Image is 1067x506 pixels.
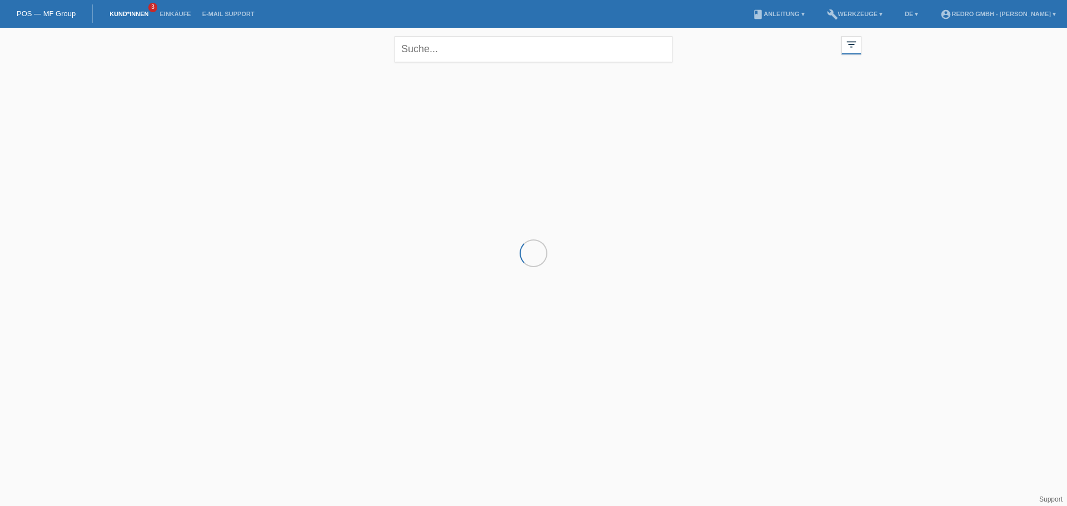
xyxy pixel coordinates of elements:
a: bookAnleitung ▾ [747,11,810,17]
i: account_circle [940,9,951,20]
a: Kund*innen [104,11,154,17]
i: filter_list [845,38,857,51]
i: book [752,9,764,20]
a: buildWerkzeuge ▾ [821,11,889,17]
input: Suche... [395,36,672,62]
a: E-Mail Support [197,11,260,17]
span: 3 [148,3,157,12]
a: Support [1039,495,1063,503]
a: account_circleRedro GmbH - [PERSON_NAME] ▾ [935,11,1061,17]
a: POS — MF Group [17,9,76,18]
a: Einkäufe [154,11,196,17]
i: build [827,9,838,20]
a: DE ▾ [899,11,924,17]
